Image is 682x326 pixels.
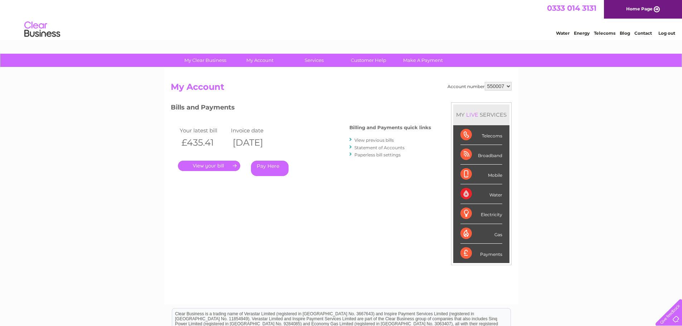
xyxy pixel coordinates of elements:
[460,184,502,204] div: Water
[460,204,502,224] div: Electricity
[176,54,235,67] a: My Clear Business
[460,145,502,165] div: Broadband
[172,4,511,35] div: Clear Business is a trading name of Verastar Limited (registered in [GEOGRAPHIC_DATA] No. 3667643...
[354,145,405,150] a: Statement of Accounts
[448,82,512,91] div: Account number
[460,244,502,263] div: Payments
[251,161,289,176] a: Pay Here
[465,111,480,118] div: LIVE
[634,30,652,36] a: Contact
[460,165,502,184] div: Mobile
[460,224,502,244] div: Gas
[178,135,229,150] th: £435.41
[620,30,630,36] a: Blog
[178,126,229,135] td: Your latest bill
[171,102,431,115] h3: Bills and Payments
[393,54,453,67] a: Make A Payment
[178,161,240,171] a: .
[453,104,509,125] div: MY SERVICES
[574,30,590,36] a: Energy
[354,152,401,157] a: Paperless bill settings
[594,30,615,36] a: Telecoms
[658,30,675,36] a: Log out
[460,125,502,145] div: Telecoms
[339,54,398,67] a: Customer Help
[229,126,281,135] td: Invoice date
[556,30,570,36] a: Water
[354,137,394,143] a: View previous bills
[171,82,512,96] h2: My Account
[285,54,344,67] a: Services
[229,135,281,150] th: [DATE]
[349,125,431,130] h4: Billing and Payments quick links
[24,19,61,40] img: logo.png
[230,54,289,67] a: My Account
[547,4,596,13] a: 0333 014 3131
